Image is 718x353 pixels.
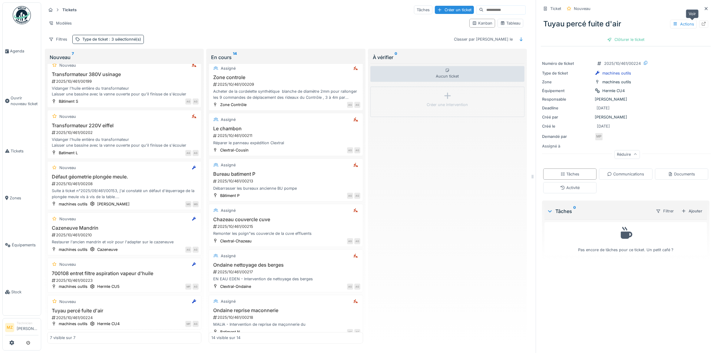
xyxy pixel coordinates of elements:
[435,6,474,14] div: Créer un ticket
[542,61,592,66] div: Numéro de ticket
[211,231,360,236] div: Remonter les poign"es couvercle de la cuve effluents
[220,284,251,289] div: Clextral-Ondaine
[395,54,397,61] sup: 0
[59,261,76,267] div: Nouveau
[347,147,353,153] div: AG
[97,201,130,207] div: [PERSON_NAME]
[221,65,236,71] div: Assigné
[668,171,695,177] div: Documents
[51,78,199,84] div: 2025/10/461/00199
[213,315,360,320] div: 2025/10/461/00218
[574,6,591,12] div: Nouveau
[211,140,360,146] div: Réparer le panneau expédition Clextral
[373,54,522,61] div: À vérifier
[97,321,120,327] div: Hermle CU4
[82,36,141,42] div: Type de ticket
[213,82,360,87] div: 2025/10/461/00209
[542,79,592,85] div: Zone
[597,123,610,129] div: [DATE]
[72,54,74,61] sup: 7
[547,208,651,215] div: Tâches
[679,207,705,215] div: Ajouter
[3,28,41,75] a: Agenda
[59,114,76,119] div: Nouveau
[602,79,631,85] div: machines outils
[50,239,199,245] div: Restaurer l'ancien mandrin et voir pour l'adapter sur le cazeneuve
[211,126,360,132] h3: Le chambon
[670,20,697,28] div: Actions
[59,150,78,156] div: Batiment L
[13,6,31,24] img: Badge_color-CXgf-gQk.svg
[59,62,76,68] div: Nouveau
[220,147,249,153] div: Clextral-Cousin
[560,185,580,191] div: Activité
[11,289,38,295] span: Stock
[221,253,236,259] div: Assigné
[211,335,240,341] div: 14 visible sur 14
[561,171,580,177] div: Tâches
[60,7,79,13] strong: Tickets
[59,165,76,171] div: Nouveau
[185,247,191,253] div: AG
[605,35,647,44] div: Clôturer le ticket
[602,70,631,76] div: machines outils
[5,323,14,332] li: MZ
[50,85,199,97] div: Vidanger l'huile entière du transformateur Laisser une bassine avec la vanne ouverte pour qu'il f...
[211,321,360,327] div: MALIA - Intervention de reprise de maçonnerie du
[213,133,360,138] div: 2025/10/461/00211
[211,75,360,80] h3: Zone controle
[50,188,199,199] div: Suite à ticket n°2025/09/461/00153, j'ai constaté un défaut d'équerrage de la plongée meule vis à...
[193,98,199,105] div: AG
[211,276,360,282] div: EN EAU EDEN - Intervention de nettoyage des berges
[185,201,191,207] div: MG
[11,95,38,107] span: Ouvrir nouveau ticket
[10,195,38,201] span: Zones
[50,72,199,77] h3: Transformateur 380V usinage
[347,238,353,244] div: AG
[50,225,199,231] h3: Cazeneuve Mandrin
[11,148,38,154] span: Tickets
[542,105,592,111] div: Deadline
[185,321,191,327] div: MP
[193,321,199,327] div: AG
[50,335,75,341] div: 7 visible sur 7
[548,225,703,253] div: Pas encore de tâches pour ce ticket. Un petit café ?
[51,181,199,187] div: 2025/10/461/00208
[233,54,237,61] sup: 14
[354,147,360,153] div: AG
[542,96,592,102] div: Responsable
[50,54,199,61] div: Nouveau
[354,193,360,199] div: AG
[427,102,468,108] div: Créer une intervention
[3,128,41,175] a: Tickets
[221,208,236,213] div: Assigné
[59,247,88,252] div: machines outils
[193,247,199,253] div: AG
[542,114,710,120] div: [PERSON_NAME]
[541,16,711,32] div: Tuyau percé fuite d'air
[220,102,247,108] div: Zone Contrôle
[211,88,360,100] div: Acheter de la cordelette synthétique blanche de diamètre 2mm pour rallonger les 9 commandes de dé...
[46,19,74,28] div: Modèles
[597,105,610,111] div: [DATE]
[51,315,199,321] div: 2025/10/461/00224
[185,150,191,156] div: AG
[604,61,641,66] div: 2025/10/461/00224
[542,134,592,139] div: Demandé par
[51,232,199,238] div: 2025/10/461/00210
[59,98,78,104] div: Bâtiment S
[354,329,360,335] div: AG
[10,48,38,54] span: Agenda
[17,321,38,325] div: Technicien
[193,150,199,156] div: AG
[108,37,141,42] span: : 3 sélectionné(s)
[211,54,360,61] div: En cours
[211,217,360,222] h3: Chazeau couvercle cuve
[51,130,199,135] div: 2025/10/461/00202
[614,150,640,159] div: Réduire
[542,123,592,129] div: Créé le
[213,269,360,275] div: 2025/10/461/00217
[185,284,191,290] div: MP
[3,221,41,268] a: Équipements
[370,66,524,82] div: Aucun ticket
